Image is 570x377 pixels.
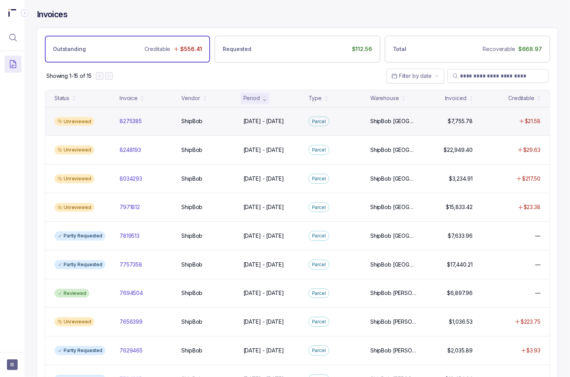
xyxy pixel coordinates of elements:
[54,317,94,326] div: Unreviewed
[181,347,202,354] p: ShipBob
[444,146,473,154] p: $22,949.40
[181,261,202,268] p: ShipBob
[243,289,284,297] p: [DATE] - [DATE]
[120,347,143,354] p: 7629465
[447,289,473,297] p: $6,897.96
[370,146,417,154] p: ShipBob [GEOGRAPHIC_DATA][PERSON_NAME]
[243,261,284,268] p: [DATE] - [DATE]
[312,290,326,297] p: Parcel
[386,69,444,83] button: Date Range Picker
[223,45,251,53] p: Requested
[312,318,326,326] p: Parcel
[370,232,417,240] p: ShipBob [GEOGRAPHIC_DATA][PERSON_NAME]
[20,8,29,18] div: Collapse Icon
[53,45,85,53] p: Outstanding
[54,145,94,155] div: Unreviewed
[312,347,326,354] p: Parcel
[181,289,202,297] p: ShipBob
[508,94,534,102] div: Creditable
[120,318,143,326] p: 7656399
[399,72,432,79] span: Filter by date
[312,232,326,240] p: Parcel
[120,146,141,154] p: 8248193
[37,9,67,20] h4: Invoices
[352,45,372,53] p: $112.56
[312,118,326,125] p: Parcel
[54,289,89,298] div: Reviewed
[448,232,473,240] p: $7,633.96
[180,45,202,53] p: $556.41
[7,359,18,370] button: User initials
[312,146,326,154] p: Parcel
[312,175,326,183] p: Parcel
[447,347,473,354] p: $2,035.89
[445,94,467,102] div: Invoiced
[181,175,202,183] p: ShipBob
[243,318,284,326] p: [DATE] - [DATE]
[243,146,284,154] p: [DATE] - [DATE]
[535,289,540,297] p: —
[181,117,202,125] p: ShipBob
[120,261,142,268] p: 7757358
[243,94,260,102] div: Period
[181,94,200,102] div: Vendor
[393,45,406,53] p: Total
[446,203,473,211] p: $15,833.42
[54,231,105,240] div: Partly Requested
[370,261,417,268] p: ShipBob [GEOGRAPHIC_DATA][PERSON_NAME]
[120,94,138,102] div: Invoice
[5,56,21,72] button: Menu Icon Button DocumentTextIcon
[309,94,322,102] div: Type
[54,203,94,212] div: Unreviewed
[535,232,540,240] p: —
[54,117,94,126] div: Unreviewed
[181,318,202,326] p: ShipBob
[120,232,140,240] p: 7819513
[181,203,202,211] p: ShipBob
[243,117,284,125] p: [DATE] - [DATE]
[483,45,515,53] p: Recoverable
[243,347,284,354] p: [DATE] - [DATE]
[370,175,417,183] p: ShipBob [GEOGRAPHIC_DATA][PERSON_NAME]
[447,261,473,268] p: $17,440.21
[312,204,326,211] p: Parcel
[370,318,417,326] p: ShipBob [PERSON_NAME][GEOGRAPHIC_DATA], ShipBob [GEOGRAPHIC_DATA][PERSON_NAME]
[370,117,417,125] p: ShipBob [GEOGRAPHIC_DATA][PERSON_NAME]
[370,347,417,354] p: ShipBob [PERSON_NAME][GEOGRAPHIC_DATA], ShipBob [GEOGRAPHIC_DATA][PERSON_NAME]
[54,260,105,269] div: Partly Requested
[525,117,540,125] p: $21.58
[54,346,105,355] div: Partly Requested
[120,289,143,297] p: 7694504
[46,72,91,80] p: Showing 1-15 of 15
[54,94,69,102] div: Status
[535,261,540,268] p: —
[312,261,326,268] p: Parcel
[370,203,417,211] p: ShipBob [GEOGRAPHIC_DATA][PERSON_NAME]
[120,203,140,211] p: 7971812
[524,203,540,211] p: $23.38
[46,72,91,80] div: Remaining page entries
[145,45,171,53] p: Creditable
[527,347,540,354] p: $3.93
[370,94,399,102] div: Warehouse
[449,175,473,183] p: $3,234.91
[120,117,142,125] p: 8275385
[243,232,284,240] p: [DATE] - [DATE]
[518,45,542,53] p: $668.97
[181,232,202,240] p: ShipBob
[523,146,540,154] p: $29.63
[5,29,21,46] button: Menu Icon Button MagnifyingGlassIcon
[449,318,473,326] p: $1,036.53
[243,203,284,211] p: [DATE] - [DATE]
[521,318,540,326] p: $223.75
[522,175,540,183] p: $217.50
[391,72,432,80] search: Date Range Picker
[448,117,473,125] p: $7,755.78
[54,174,94,183] div: Unreviewed
[120,175,142,183] p: 8034293
[181,146,202,154] p: ShipBob
[370,289,417,297] p: ShipBob [PERSON_NAME][GEOGRAPHIC_DATA], ShipBob [GEOGRAPHIC_DATA][PERSON_NAME]
[243,175,284,183] p: [DATE] - [DATE]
